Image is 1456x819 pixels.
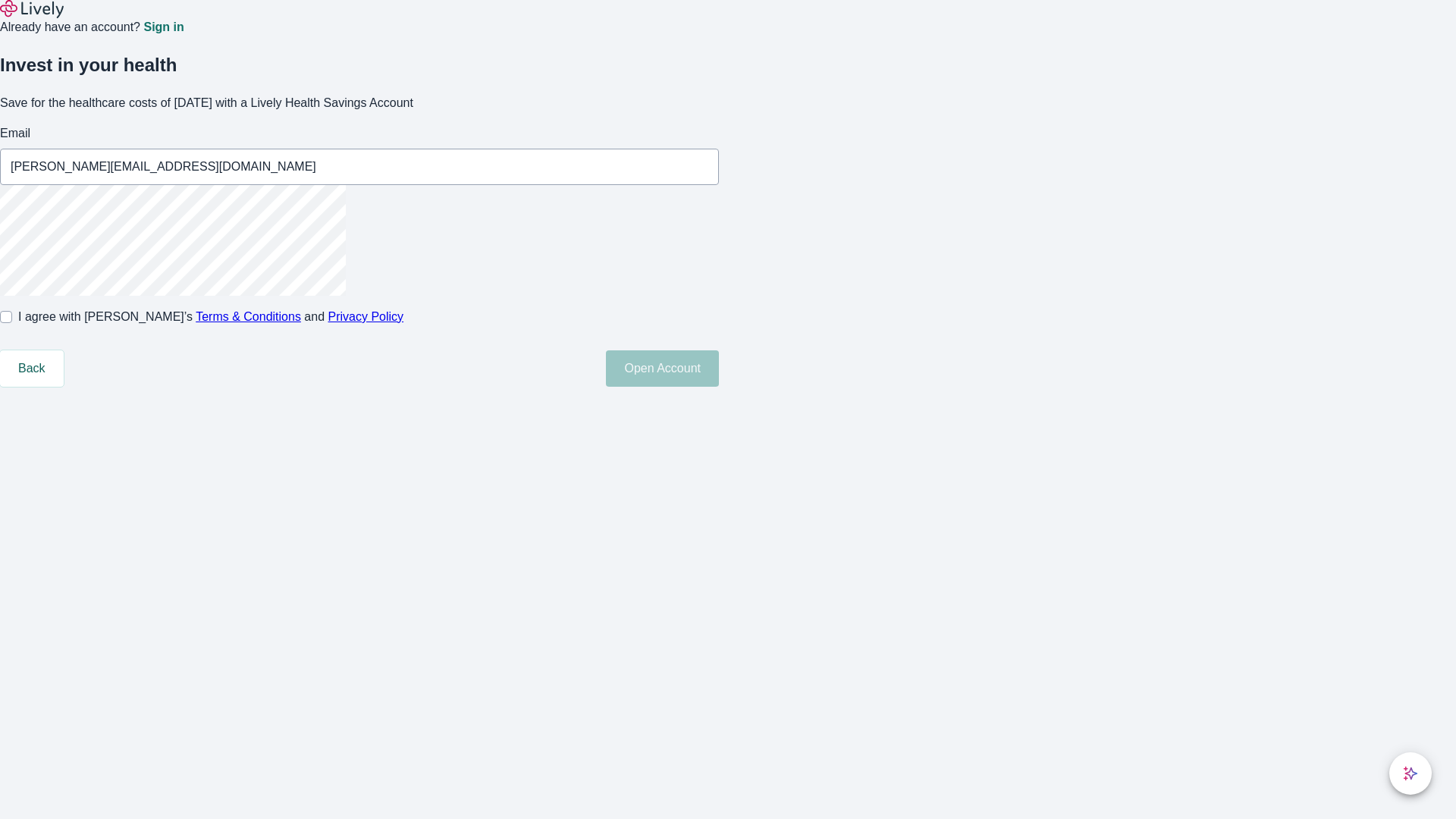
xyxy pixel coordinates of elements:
[196,310,301,323] a: Terms & Conditions
[1403,766,1418,781] svg: Lively AI Assistant
[1389,752,1432,795] button: chat
[18,308,403,326] span: I agree with [PERSON_NAME]’s and
[328,310,404,323] a: Privacy Policy
[143,21,184,33] a: Sign in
